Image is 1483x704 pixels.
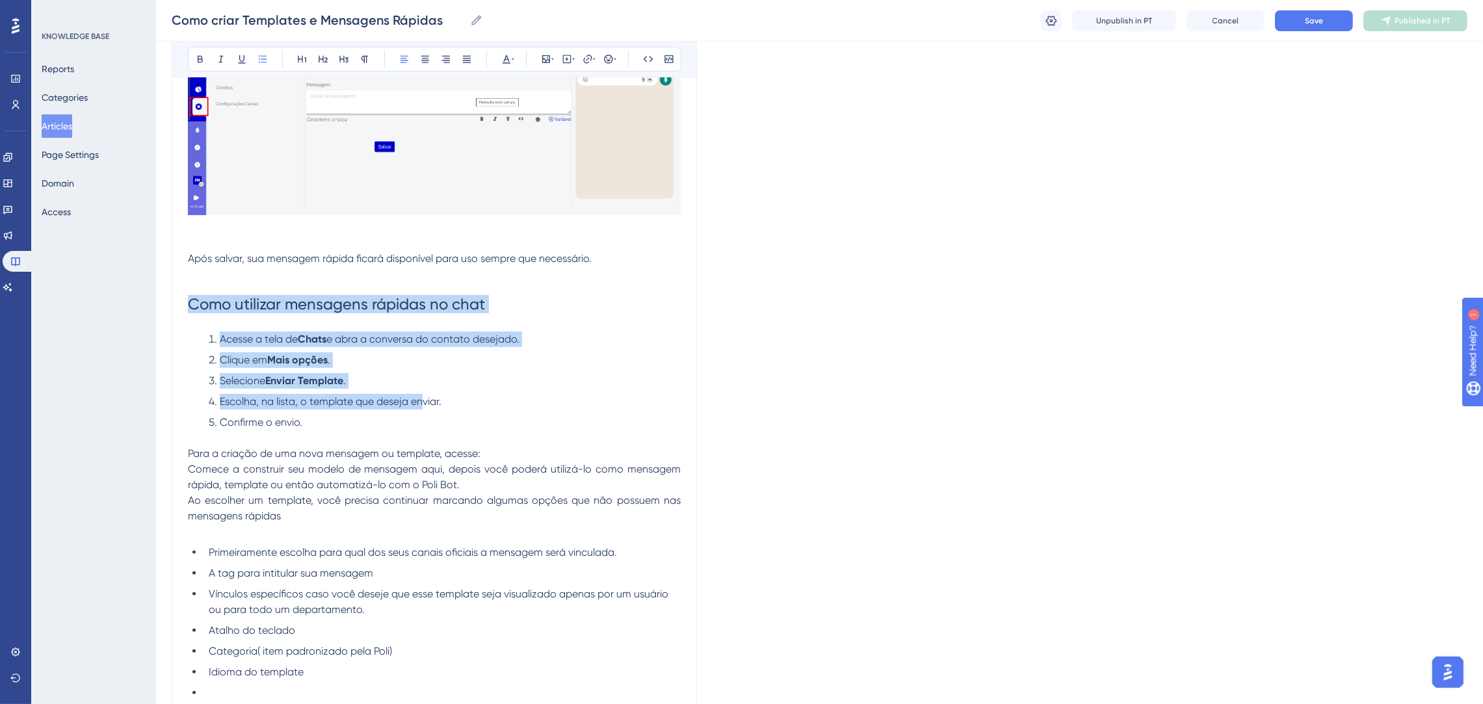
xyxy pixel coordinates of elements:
strong: Chats [298,333,326,345]
span: Unpublish in PT [1096,16,1152,26]
span: . [343,374,346,387]
span: Idioma do template [209,666,304,678]
button: Unpublish in PT [1072,10,1176,31]
span: Acesse a tela de [220,333,298,345]
span: Save [1305,16,1323,26]
button: Categories [42,86,88,109]
span: Escolha, na lista, o template que deseja enviar. [220,395,441,408]
span: Categoria( item padronizado pela Poli) [209,645,392,657]
span: e abra a conversa do contato desejado. [326,333,519,345]
span: A tag para intitular sua mensagem [209,567,373,579]
div: 1 [90,7,94,17]
span: Cancel [1213,16,1239,26]
div: KNOWLEDGE BASE [42,31,109,42]
span: . [328,354,330,366]
span: Atalho do teclado [209,624,295,636]
iframe: UserGuiding AI Assistant Launcher [1428,653,1467,692]
button: Domain [42,172,74,195]
span: Confirme o envio. [220,416,302,428]
span: Clique em [220,354,267,366]
span: Need Help? [31,3,81,19]
span: Comece a construir seu modelo de mensagem aqui, depois você poderá utilizá-lo como mensagem rápid... [188,463,683,491]
button: Page Settings [42,143,99,166]
strong: Enviar Template [265,374,343,387]
input: Article Name [172,11,465,29]
span: Após salvar, sua mensagem rápida ficará disponível para uso sempre que necessário. [188,252,592,265]
button: Access [42,200,71,224]
span: Selecione [220,374,265,387]
span: Para a criação de uma nova mensagem ou template, acesse: [188,447,480,460]
span: Primeiramente escolha para qual dos seus canais oficiais a mensagem será vinculada. [209,546,617,558]
button: Cancel [1187,10,1265,31]
button: Save [1275,10,1353,31]
strong: Mais opções [267,354,328,366]
span: Como utilizar mensagens rápidas no chat [188,295,485,313]
span: Published in PT [1395,16,1450,26]
span: Vínculos específicos caso você deseje que esse template seja visualizado apenas por um usuário ou... [209,588,671,616]
button: Published in PT [1363,10,1467,31]
button: Articles [42,114,72,138]
button: Reports [42,57,74,81]
span: Ao escolher um template, você precisa continuar marcando algumas opções que não possuem nas mensa... [188,494,683,522]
